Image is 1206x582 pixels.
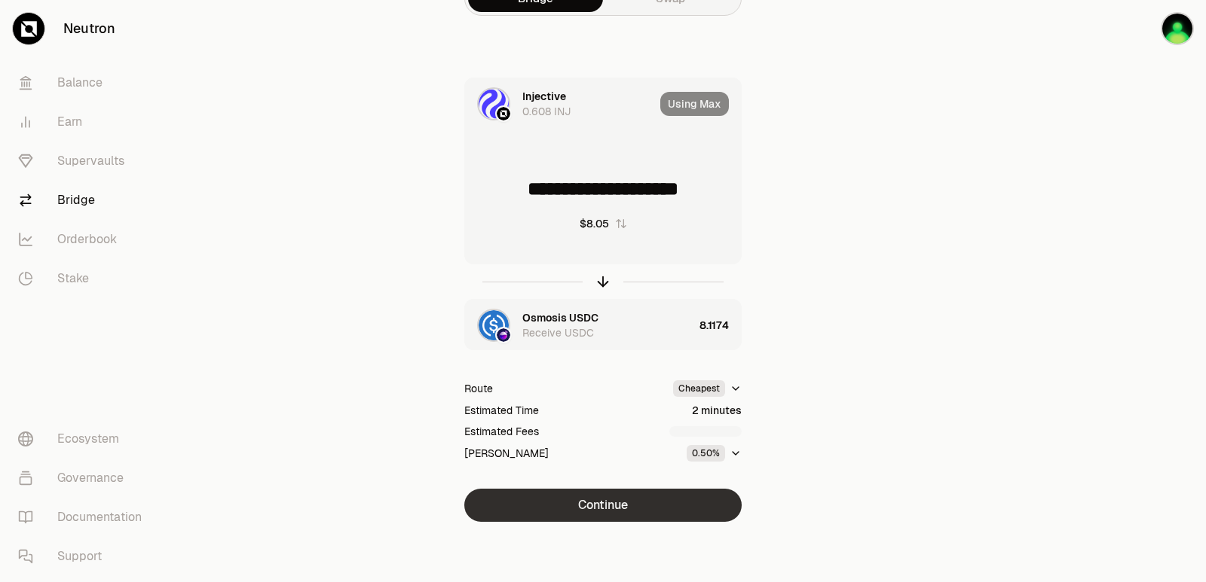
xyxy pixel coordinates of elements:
button: 0.50% [687,445,742,462]
a: Stake [6,259,163,298]
img: Neutron Logo [497,107,510,120]
a: Supervaults [6,142,163,181]
div: [PERSON_NAME] [464,446,549,461]
button: $8.05 [580,216,627,231]
div: INJ LogoNeutron LogoInjective0.608 INJ [465,78,654,130]
button: USDC LogoOsmosis LogoOsmosis USDCReceive USDC8.1174 [465,300,741,351]
a: Bridge [6,181,163,220]
a: Earn [6,102,163,142]
div: $8.05 [580,216,609,231]
div: 0.608 INJ [522,104,571,119]
div: Route [464,381,493,396]
div: USDC LogoOsmosis LogoOsmosis USDCReceive USDC [465,300,693,351]
button: Continue [464,489,742,522]
a: Governance [6,459,163,498]
div: Estimated Time [464,403,539,418]
img: USDC Logo [479,310,509,340]
div: 8.1174 [699,300,741,351]
div: Osmosis USDC [522,310,598,325]
a: Documentation [6,498,163,537]
img: Osmosis Logo [497,328,510,342]
div: Estimated Fees [464,424,539,439]
a: Ecosystem [6,419,163,459]
img: sandy mercy [1161,12,1194,45]
div: 0.50% [687,445,725,462]
div: Injective [522,89,566,104]
div: Cheapest [673,380,725,397]
div: Receive USDC [522,325,594,340]
a: Balance [6,63,163,102]
button: Cheapest [673,380,742,397]
a: Orderbook [6,220,163,259]
div: 2 minutes [692,403,742,418]
img: INJ Logo [479,89,509,119]
a: Support [6,537,163,576]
